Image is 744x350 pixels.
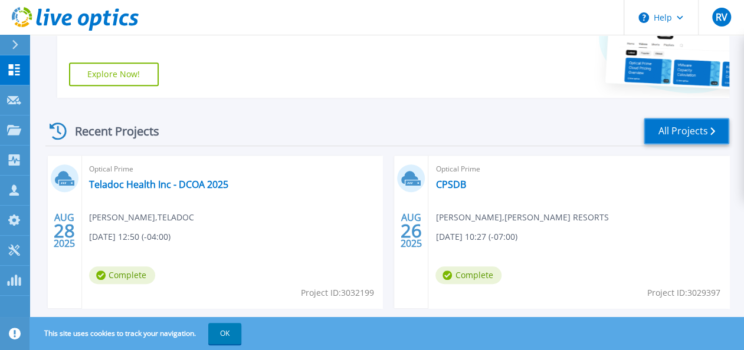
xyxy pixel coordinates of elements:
[400,209,422,252] div: AUG 2025
[300,286,373,299] span: Project ID: 3032199
[435,211,608,224] span: [PERSON_NAME] , [PERSON_NAME] RESORTS
[435,163,722,176] span: Optical Prime
[89,163,376,176] span: Optical Prime
[32,323,241,344] span: This site uses cookies to track your navigation.
[401,226,422,236] span: 26
[89,266,155,284] span: Complete
[435,266,502,284] span: Complete
[208,323,241,344] button: OK
[89,211,194,224] span: [PERSON_NAME] , TELADOC
[435,230,517,243] span: [DATE] 10:27 (-07:00)
[89,179,228,190] a: Teladoc Health Inc - DCOA 2025
[644,118,729,144] a: All Projects
[53,209,76,252] div: AUG 2025
[89,230,171,243] span: [DATE] 12:50 (-04:00)
[54,226,75,236] span: 28
[715,12,727,22] span: RV
[435,179,466,190] a: CPSDB
[647,286,720,299] span: Project ID: 3029397
[69,62,159,86] a: Explore Now!
[45,117,175,146] div: Recent Projects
